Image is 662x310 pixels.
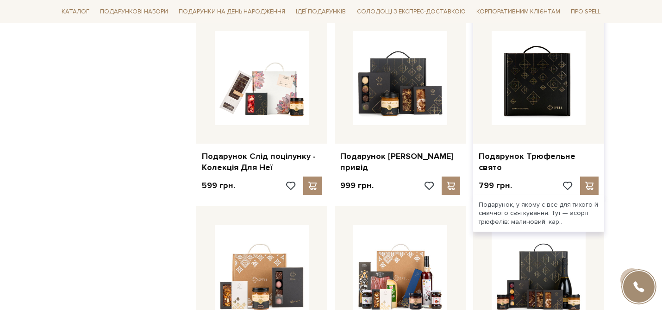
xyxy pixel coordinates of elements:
[473,4,564,19] a: Корпоративним клієнтам
[175,5,289,19] span: Подарунки на День народження
[492,31,586,125] img: Подарунок Трюфельне свято
[58,5,93,19] span: Каталог
[353,4,469,19] a: Солодощі з експрес-доставкою
[479,180,512,191] p: 799 грн.
[202,180,235,191] p: 599 грн.
[96,5,172,19] span: Подарункові набори
[473,195,604,232] div: Подарунок, у якому є все для тихого й смачного святкування. Тут — асорті трюфелів: малиновий, кар..
[202,151,322,173] a: Подарунок Слід поцілунку - Колекція Для Неї
[479,151,599,173] a: Подарунок Трюфельне свято
[567,5,604,19] span: Про Spell
[340,180,374,191] p: 999 грн.
[340,151,460,173] a: Подарунок [PERSON_NAME] привід
[292,5,350,19] span: Ідеї подарунків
